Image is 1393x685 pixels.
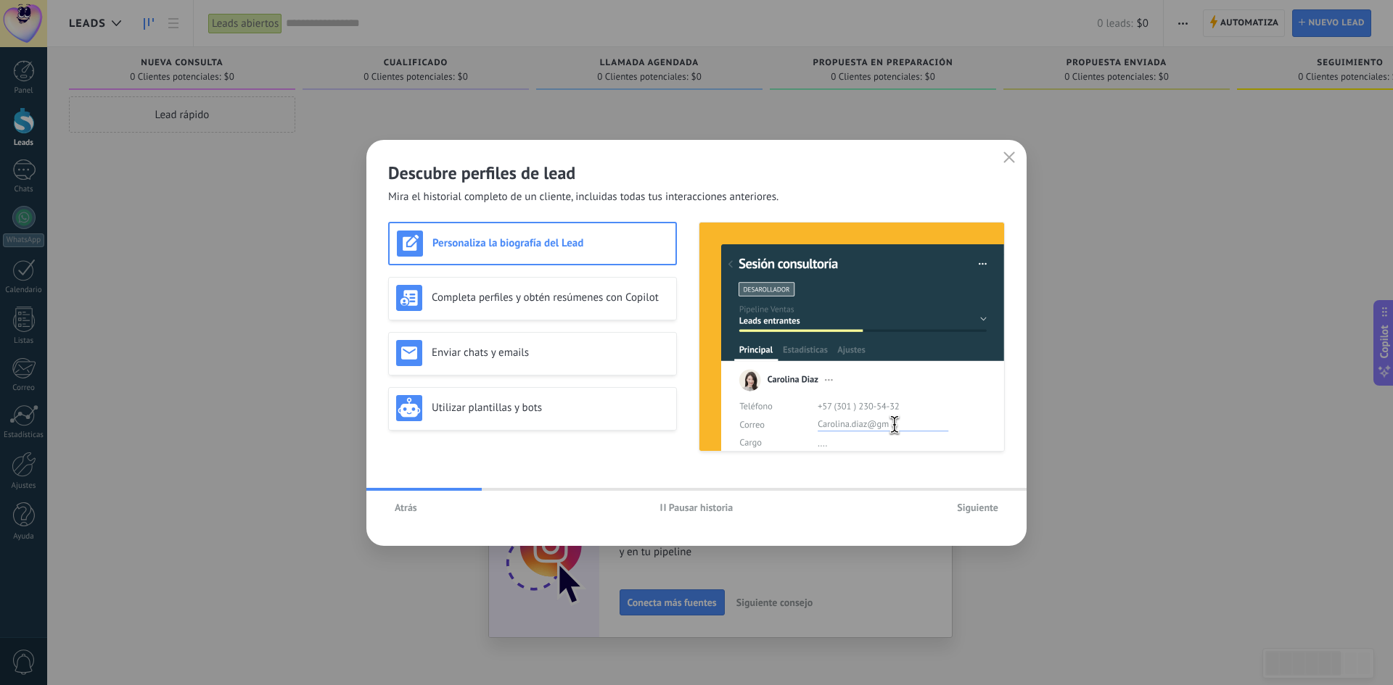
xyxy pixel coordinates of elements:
[950,497,1005,518] button: Siguiente
[388,190,778,204] span: Mira el historial completo de un cliente, incluidas todas tus interacciones anteriores.
[388,497,424,518] button: Atrás
[654,497,740,518] button: Pausar historia
[432,346,669,360] h3: Enviar chats y emails
[957,502,998,512] span: Siguiente
[432,401,669,415] h3: Utilizar plantillas y bots
[388,162,1005,184] h2: Descubre perfiles de lead
[432,291,669,304] h3: Completa perfiles y obtén resúmenes con Copilot
[395,502,417,512] span: Atrás
[432,236,668,250] h3: Personaliza la biografía del Lead
[669,502,734,512] span: Pausar historia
